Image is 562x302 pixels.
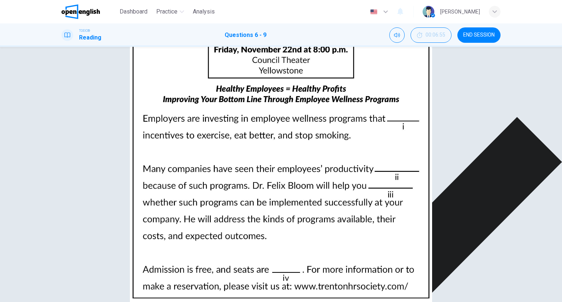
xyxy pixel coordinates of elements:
[156,7,177,16] span: Practice
[389,27,405,43] div: Mute
[411,27,452,43] div: Hide
[153,5,187,18] button: Practice
[61,4,100,19] img: OpenEnglish logo
[190,5,218,18] button: Analysis
[411,27,452,43] button: 00:06:55
[225,31,266,39] h1: Questions 6 - 9
[117,5,150,18] button: Dashboard
[193,7,215,16] span: Analysis
[61,4,117,19] a: OpenEnglish logo
[79,33,101,42] h1: Reading
[426,32,445,38] span: 00:06:55
[440,7,480,16] div: [PERSON_NAME]
[369,9,378,15] img: en
[457,27,501,43] button: END SESSION
[463,32,495,38] span: END SESSION
[79,28,90,33] span: TOEIC®
[120,7,147,16] span: Dashboard
[423,6,434,18] img: Profile picture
